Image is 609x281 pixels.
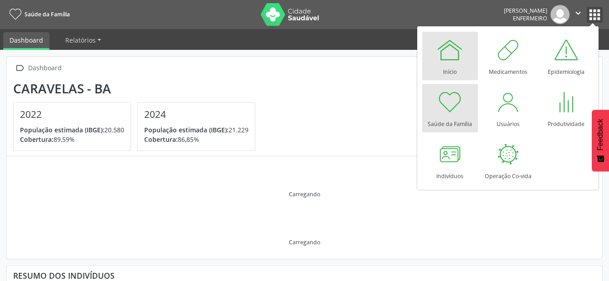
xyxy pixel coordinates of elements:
i:  [13,62,26,75]
div: Resumo dos indivíduos [13,271,596,281]
a: Relatórios [59,32,107,48]
button:  [570,5,587,24]
a: Saúde da Família [422,84,478,132]
p: 20.580 [20,125,124,135]
h4: 2024 [144,109,248,120]
button: Feedback - Mostrar pesquisa [592,110,609,171]
a: Início [422,32,478,80]
button: apps [587,7,603,23]
span: População estimada (IBGE): [20,126,104,134]
span: População estimada (IBGE): [144,126,229,134]
h4: 2022 [20,109,124,120]
p: 89,59% [20,135,124,144]
p: 86,85% [144,135,248,144]
a: Indivíduos [422,136,478,184]
span: Saúde da Família [24,10,70,18]
a:  Dashboard [13,62,63,75]
div: Carregando [289,238,320,246]
a: Produtividade [538,84,594,132]
span: Cobertura: [20,135,54,144]
div: Carregando [289,190,320,198]
span: Cobertura: [144,135,178,144]
div: Dashboard [26,62,63,75]
span: Feedback [596,119,604,150]
div: [PERSON_NAME] [504,7,547,15]
img: img [551,5,570,24]
a: Medicamentos [480,32,536,80]
span: Enfermeiro [513,15,547,22]
div: Caravelas - BA [13,81,262,96]
a: Epidemiologia [538,32,594,80]
i:  [573,8,583,18]
a: Operação Co-vida [480,136,536,184]
a: Saúde da Família [6,7,70,22]
a: Dashboard [3,32,49,50]
a: Usuários [480,84,536,132]
p: 21.229 [144,125,248,135]
span: Relatórios [65,36,96,44]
